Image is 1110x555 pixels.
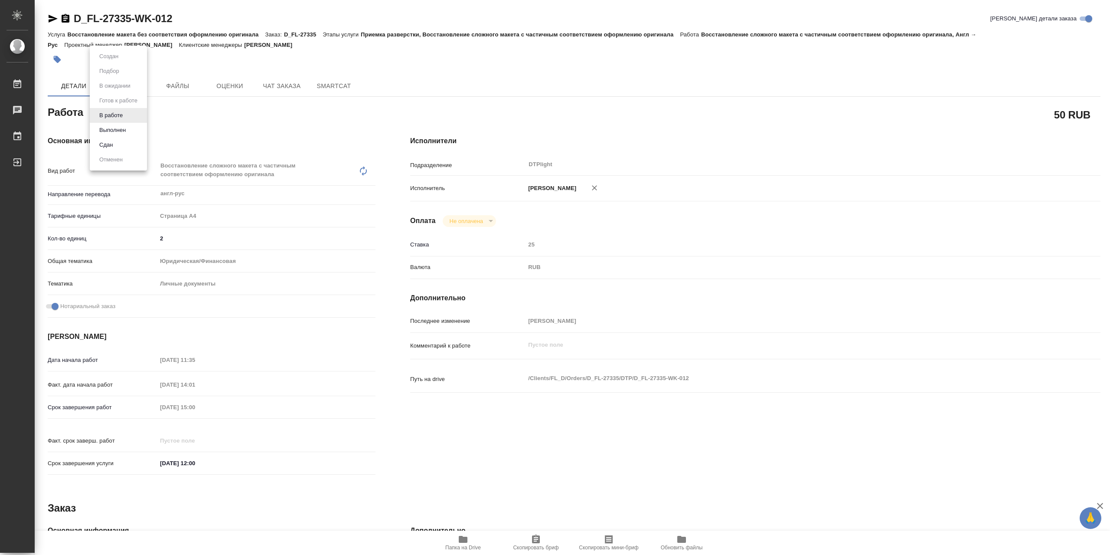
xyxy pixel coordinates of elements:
[97,96,140,105] button: Готов к работе
[97,81,133,91] button: В ожидании
[97,52,121,61] button: Создан
[97,155,125,164] button: Отменен
[97,66,122,76] button: Подбор
[97,140,115,150] button: Сдан
[97,111,125,120] button: В работе
[97,125,128,135] button: Выполнен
